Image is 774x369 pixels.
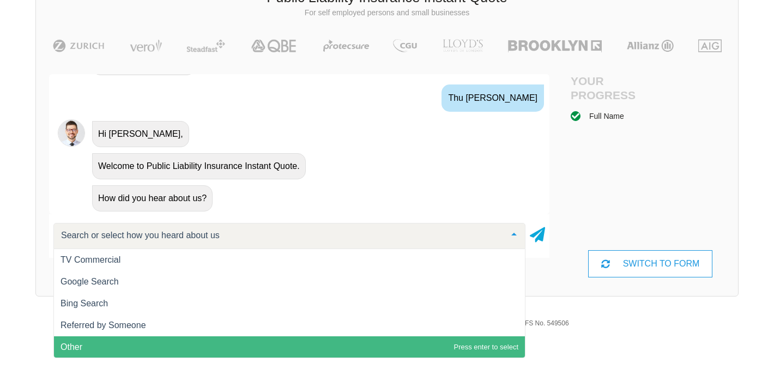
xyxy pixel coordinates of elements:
img: Zurich | Public Liability Insurance [48,39,110,52]
img: Steadfast | Public Liability Insurance [182,39,230,52]
img: CGU | Public Liability Insurance [389,39,421,52]
img: Allianz | Public Liability Insurance [621,39,679,52]
img: Chatbot | PLI [58,119,85,147]
div: Welcome to Public Liability Insurance Instant Quote. [92,153,306,179]
img: Vero | Public Liability Insurance [125,39,167,52]
span: Google Search [61,277,119,286]
span: Referred by Someone [61,320,146,330]
img: AIG | Public Liability Insurance [694,39,726,52]
div: Hi [PERSON_NAME], [92,121,189,147]
input: Search or select how you heard about us [58,230,503,241]
span: TV Commercial [61,255,120,264]
div: Full Name [589,110,624,122]
div: SWITCH TO FORM [588,250,712,277]
h4: Your Progress [571,74,650,101]
img: Brooklyn | Public Liability Insurance [504,39,606,52]
img: LLOYD's | Public Liability Insurance [437,39,489,52]
p: For self employed persons and small businesses [44,8,730,19]
div: Thu [PERSON_NAME] [442,84,544,112]
span: Other [61,342,82,352]
img: QBE | Public Liability Insurance [245,39,304,52]
div: How did you hear about us? [92,185,213,211]
span: Bing Search [61,299,108,308]
img: Protecsure | Public Liability Insurance [319,39,374,52]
